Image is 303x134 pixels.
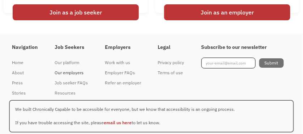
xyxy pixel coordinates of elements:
[55,44,88,51] h4: Job Seekers
[158,58,184,67] div: Privacy policy
[55,78,88,88] a: Job seeker FAQs
[55,79,88,87] div: Job seeker FAQs
[158,58,184,68] a: Privacy policy
[105,44,141,51] h4: Employers
[158,68,184,78] a: Terms of use
[201,44,284,51] h4: Subscribe to our newsletter
[55,58,88,67] div: Our platform
[158,68,184,77] div: Terms of use
[105,78,141,88] a: Refer an employer
[201,58,256,68] input: your-email@email.com
[12,89,38,97] div: Stories
[259,58,284,68] input: Submit
[105,68,141,77] div: Employer FAQs
[164,4,290,20] div: Join as an employer
[105,68,141,78] a: Employer FAQs
[55,68,88,78] a: Our employers
[12,44,38,51] h4: Navigation
[105,79,141,87] div: Refer an employer
[55,88,88,98] a: Resources
[9,100,294,133] p: We built Chronically Capable to be accessible for everyone, but we know that accessibility is an ...
[55,68,88,77] div: Our employers
[105,58,141,67] div: Work with us
[12,78,38,88] a: Press
[158,44,184,51] h4: Legal
[201,58,284,68] form: Footer Newsletter
[12,88,38,98] a: Stories
[55,58,88,68] a: Our platform
[12,58,38,68] a: Home
[12,68,38,78] a: About
[12,68,38,77] div: About
[105,58,141,68] a: Work with us
[13,4,139,20] div: Join as a job seeker
[12,79,38,87] div: Press
[104,120,132,125] a: email us here
[55,89,88,97] div: Resources
[12,58,38,67] div: Home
